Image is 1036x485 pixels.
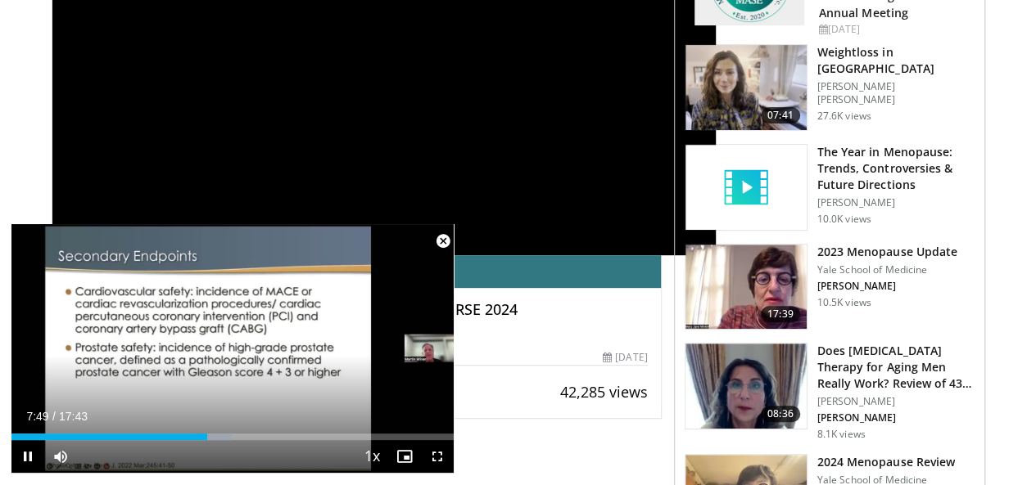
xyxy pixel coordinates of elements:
h3: 2024 Menopause Review [817,454,955,470]
h3: The Year in Menopause: Trends, Controversies & Future Directions [817,144,975,193]
button: Mute [44,440,77,473]
div: [DATE] [603,350,647,365]
span: 42,285 views [560,382,648,402]
img: video_placeholder_short.svg [685,145,807,230]
a: 07:41 Weightloss in [GEOGRAPHIC_DATA] [PERSON_NAME] [PERSON_NAME] 27.6K views [685,44,975,131]
img: 4d4bce34-7cbb-4531-8d0c-5308a71d9d6c.150x105_q85_crop-smart_upscale.jpg [685,344,807,429]
p: [PERSON_NAME] [PERSON_NAME] [817,80,975,106]
span: 17:43 [59,410,88,423]
button: Close [427,224,459,258]
h3: Weightloss in [GEOGRAPHIC_DATA] [817,44,975,77]
h3: Does [MEDICAL_DATA] Therapy for Aging Men Really Work? Review of 43 St… [817,343,975,392]
video-js: Video Player [11,224,454,474]
img: 1b7e2ecf-010f-4a61-8cdc-5c411c26c8d3.150x105_q85_crop-smart_upscale.jpg [685,245,807,330]
a: 08:36 Does [MEDICAL_DATA] Therapy for Aging Men Really Work? Review of 43 St… [PERSON_NAME] [PERS... [685,343,975,441]
a: 17:39 2023 Menopause Update Yale School of Medicine [PERSON_NAME] 10.5K views [685,244,975,330]
button: Pause [11,440,44,473]
p: [PERSON_NAME] [817,411,975,424]
p: 10.5K views [817,296,871,309]
span: 17:39 [761,306,800,322]
button: Playback Rate [355,440,388,473]
a: The Year in Menopause: Trends, Controversies & Future Directions [PERSON_NAME] 10.0K views [685,144,975,231]
span: 08:36 [761,406,800,422]
span: 7:49 [26,410,48,423]
p: [PERSON_NAME] [817,196,975,209]
p: 10.0K views [817,213,871,226]
p: 27.6K views [817,110,871,123]
button: Enable picture-in-picture mode [388,440,421,473]
h3: 2023 Menopause Update [817,244,957,260]
span: 07:41 [761,107,800,123]
p: 8.1K views [817,428,866,441]
div: Progress Bar [11,433,454,440]
button: Fullscreen [421,440,454,473]
p: [PERSON_NAME] [817,280,957,293]
span: / [52,410,56,423]
div: [DATE] [819,22,971,37]
p: Yale School of Medicine [817,263,957,276]
img: 9983fed1-7565-45be-8934-aef1103ce6e2.150x105_q85_crop-smart_upscale.jpg [685,45,807,130]
p: [PERSON_NAME] [817,395,975,408]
